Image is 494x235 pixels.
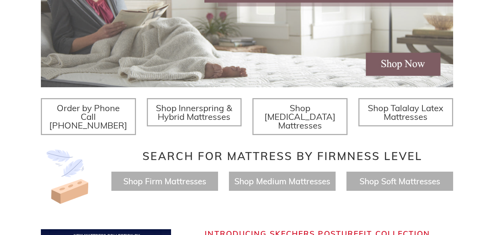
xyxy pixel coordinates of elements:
[358,98,453,126] a: Shop Talalay Latex Mattresses
[49,102,127,131] span: Order by Phone Call [PHONE_NUMBER]
[41,150,95,204] img: Image-of-brick- and-feather-representing-firm-and-soft-feel
[147,98,242,126] a: Shop Innerspring & Hybrid Mattresses
[156,102,232,122] span: Shop Innerspring & Hybrid Mattresses
[123,176,206,186] a: Shop Firm Mattresses
[264,102,336,131] span: Shop [MEDICAL_DATA] Mattresses
[368,102,443,122] span: Shop Talalay Latex Mattresses
[41,98,136,135] a: Order by Phone Call [PHONE_NUMBER]
[252,98,348,135] a: Shop [MEDICAL_DATA] Mattresses
[142,149,422,163] span: Search for Mattress by Firmness Level
[359,176,440,186] a: Shop Soft Mattresses
[234,176,330,186] a: Shop Medium Mattresses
